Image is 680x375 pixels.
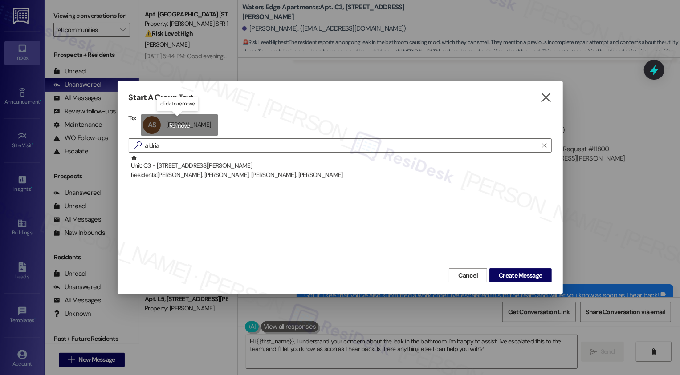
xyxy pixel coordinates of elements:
p: click to remove [160,100,195,108]
h3: Start A Group Text [129,93,194,103]
h3: To: [129,114,137,122]
button: Clear text [537,139,551,152]
span: Create Message [499,271,542,280]
div: Unit: C3 - [STREET_ADDRESS][PERSON_NAME] [131,155,552,180]
button: Cancel [449,268,487,282]
span: Cancel [458,271,478,280]
i:  [131,141,145,150]
input: Search for any contact or apartment [145,139,537,152]
div: Residents: [PERSON_NAME], [PERSON_NAME], [PERSON_NAME], [PERSON_NAME] [131,170,552,180]
i:  [540,93,552,102]
button: Create Message [489,268,551,282]
i:  [542,142,546,149]
div: Unit: C3 - [STREET_ADDRESS][PERSON_NAME]Residents:[PERSON_NAME], [PERSON_NAME], [PERSON_NAME], [P... [129,155,552,177]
